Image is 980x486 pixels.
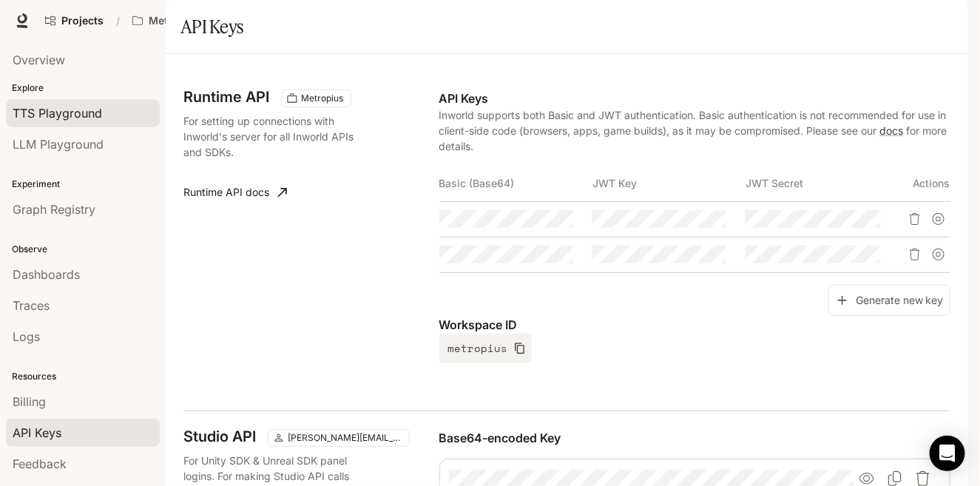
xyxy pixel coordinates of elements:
button: Delete API key [903,207,927,231]
p: Inworld supports both Basic and JWT authentication. Basic authentication is not recommended for u... [439,107,950,154]
button: Delete API key [903,243,927,266]
button: Generate new key [828,285,950,317]
p: Base64-encoded Key [439,429,950,447]
h3: Studio API [183,429,256,444]
div: This key applies to current user accounts [268,429,410,447]
p: Workspace ID [439,316,950,334]
p: Metropius [149,15,201,27]
div: Open Intercom Messenger [930,436,965,471]
p: API Keys [439,90,950,107]
th: Basic (Base64) [439,166,592,201]
th: JWT Key [592,166,746,201]
button: Open workspace menu [126,6,224,36]
div: These keys will apply to your current workspace only [281,90,351,107]
span: [PERSON_NAME][EMAIL_ADDRESS][DOMAIN_NAME] [282,431,408,445]
span: Metropius [295,92,349,105]
th: Actions [899,166,950,201]
button: Suspend API key [927,243,950,266]
p: For setting up connections with Inworld's server for all Inworld APIs and SDKs. [183,113,366,160]
a: docs [880,124,904,137]
span: Projects [61,15,104,27]
th: JWT Secret [746,166,899,201]
h1: API Keys [180,12,243,41]
div: / [110,13,126,29]
h3: Runtime API [183,90,269,104]
button: Suspend API key [927,207,950,231]
a: Runtime API docs [178,178,293,207]
button: metropius [439,334,532,363]
a: Go to projects [38,6,110,36]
